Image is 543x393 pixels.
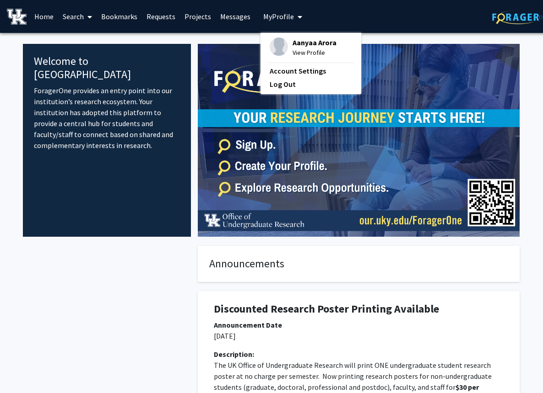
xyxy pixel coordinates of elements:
[270,37,337,58] div: Profile PictureAanyaa AroraView Profile
[214,303,504,316] h1: Discounted Research Poster Printing Available
[209,257,508,271] h4: Announcements
[7,352,39,386] iframe: Chat
[270,79,352,90] a: Log Out
[58,0,97,32] a: Search
[198,44,520,237] img: Cover Image
[97,0,142,32] a: Bookmarks
[34,85,180,151] p: ForagerOne provides an entry point into our institution’s research ecosystem. Your institution ha...
[270,65,352,76] a: Account Settings
[7,9,27,25] img: University of Kentucky Logo
[142,0,180,32] a: Requests
[214,361,493,392] span: The UK Office of Undergraduate Research will print ONE undergraduate student research poster at n...
[214,330,504,341] p: [DATE]
[270,37,288,56] img: Profile Picture
[214,319,504,330] div: Announcement Date
[180,0,216,32] a: Projects
[30,0,58,32] a: Home
[293,48,337,58] span: View Profile
[34,55,180,81] h4: Welcome to [GEOGRAPHIC_DATA]
[216,0,255,32] a: Messages
[293,37,337,48] span: Aanyaa Arora
[214,349,504,360] div: Description:
[263,12,294,21] span: My Profile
